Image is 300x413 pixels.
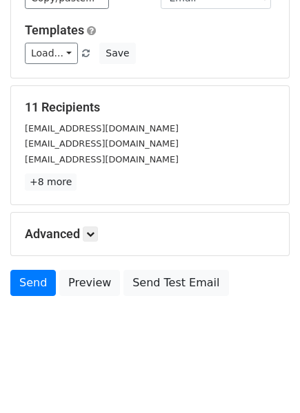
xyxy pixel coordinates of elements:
[59,270,120,296] a: Preview
[25,23,84,37] a: Templates
[99,43,135,64] button: Save
[25,100,275,115] h5: 11 Recipients
[231,347,300,413] iframe: Chat Widget
[25,123,179,134] small: [EMAIL_ADDRESS][DOMAIN_NAME]
[25,154,179,165] small: [EMAIL_ADDRESS][DOMAIN_NAME]
[25,226,275,242] h5: Advanced
[10,270,56,296] a: Send
[123,270,228,296] a: Send Test Email
[25,173,77,191] a: +8 more
[25,43,78,64] a: Load...
[25,138,179,149] small: [EMAIL_ADDRESS][DOMAIN_NAME]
